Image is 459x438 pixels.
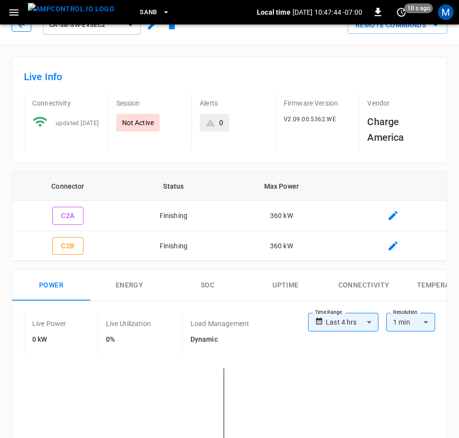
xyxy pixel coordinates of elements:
p: Live Utilization [106,319,151,328]
td: Finishing [124,201,224,231]
p: Connectivity [32,98,100,108]
p: Local time [257,7,291,17]
button: Power [12,270,90,301]
h6: Live Info [24,69,435,85]
span: SanB [140,7,157,18]
div: 0 [219,118,223,128]
p: [DATE] 10:47:44 -07:00 [292,7,362,17]
table: connector table [12,172,447,261]
button: Remote Commands [348,16,447,34]
button: Connectivity [325,270,403,301]
label: Time Range [315,308,342,316]
button: SOC [168,270,247,301]
td: 360 kW [224,231,339,262]
div: remote commands options [348,16,447,34]
th: Connector [12,172,124,201]
th: Max Power [224,172,339,201]
p: Vendor [367,98,435,108]
button: Energy [90,270,168,301]
button: SanB [136,3,174,22]
button: ca-sb-sw-evseC2 [43,15,141,35]
p: Not Active [122,118,154,128]
img: ampcontrol.io logo [28,3,114,15]
div: 1 min [386,313,435,331]
td: 360 kW [224,201,339,231]
p: Firmware Version [284,98,352,108]
button: set refresh interval [394,4,409,20]
p: Load Management [190,319,249,328]
td: Finishing [124,231,224,262]
p: Session [116,98,184,108]
span: updated [DATE] [56,120,99,127]
th: Status [124,172,224,201]
button: Uptime [247,270,325,301]
span: 10 s ago [404,3,433,13]
span: V2.09.00.5362.WE [284,116,336,123]
span: ca-sb-sw-evseC2 [49,20,122,31]
h6: 0 kW [32,334,66,345]
button: C2B [52,237,83,255]
div: profile-icon [438,4,454,20]
h6: 0% [106,334,151,345]
h6: Dynamic [190,334,249,345]
p: Alerts [200,98,268,108]
button: C2A [52,207,83,225]
h6: Charge America [367,114,435,145]
label: Resolution [393,308,417,316]
div: Last 4 hrs [326,313,378,331]
p: Live Power [32,319,66,328]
